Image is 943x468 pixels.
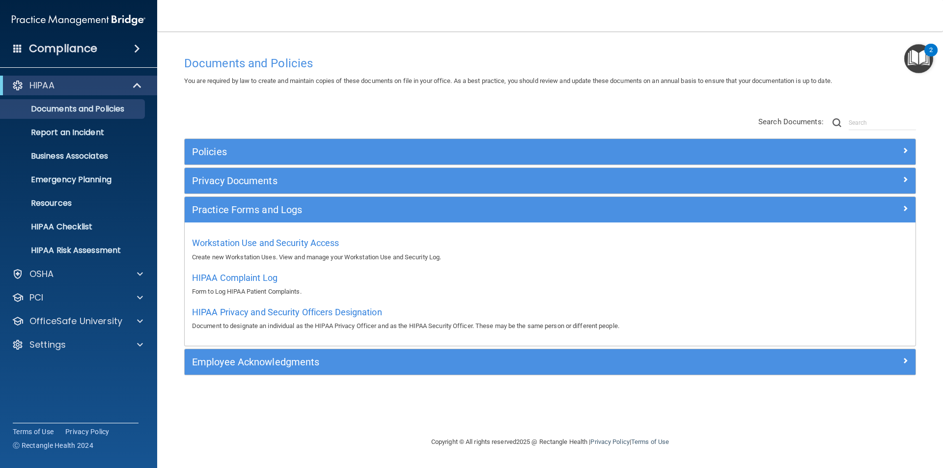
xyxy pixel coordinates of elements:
[192,146,725,157] h5: Policies
[6,104,140,114] p: Documents and Policies
[6,128,140,138] p: Report an Incident
[904,44,933,73] button: Open Resource Center, 2 new notifications
[192,273,277,283] span: HIPAA Complaint Log
[12,315,143,327] a: OfficeSafe University
[192,204,725,215] h5: Practice Forms and Logs
[29,315,122,327] p: OfficeSafe University
[631,438,669,445] a: Terms of Use
[6,222,140,232] p: HIPAA Checklist
[12,10,145,30] img: PMB logo
[12,339,143,351] a: Settings
[192,354,908,370] a: Employee Acknowledgments
[192,275,277,282] a: HIPAA Complaint Log
[65,427,110,437] a: Privacy Policy
[773,398,931,438] iframe: Drift Widget Chat Controller
[192,175,725,186] h5: Privacy Documents
[192,251,908,263] p: Create new Workstation Uses. View and manage your Workstation Use and Security Log.
[6,175,140,185] p: Emergency Planning
[12,80,142,91] a: HIPAA
[6,151,140,161] p: Business Associates
[29,292,43,303] p: PCI
[184,77,832,84] span: You are required by law to create and maintain copies of these documents on file in your office. ...
[192,173,908,189] a: Privacy Documents
[192,238,339,248] span: Workstation Use and Security Access
[29,80,55,91] p: HIPAA
[184,57,916,70] h4: Documents and Policies
[849,115,916,130] input: Search
[192,202,908,218] a: Practice Forms and Logs
[12,268,143,280] a: OSHA
[29,42,97,55] h4: Compliance
[371,426,729,458] div: Copyright © All rights reserved 2025 @ Rectangle Health | |
[6,246,140,255] p: HIPAA Risk Assessment
[832,118,841,127] img: ic-search.3b580494.png
[192,357,725,367] h5: Employee Acknowledgments
[13,427,54,437] a: Terms of Use
[929,50,933,63] div: 2
[192,309,382,317] a: HIPAA Privacy and Security Officers Designation
[192,240,339,248] a: Workstation Use and Security Access
[758,117,824,126] span: Search Documents:
[12,292,143,303] a: PCI
[29,339,66,351] p: Settings
[192,307,382,317] span: HIPAA Privacy and Security Officers Designation
[192,286,908,298] p: Form to Log HIPAA Patient Complaints.
[13,440,93,450] span: Ⓒ Rectangle Health 2024
[590,438,629,445] a: Privacy Policy
[192,144,908,160] a: Policies
[192,320,908,332] p: Document to designate an individual as the HIPAA Privacy Officer and as the HIPAA Security Office...
[6,198,140,208] p: Resources
[29,268,54,280] p: OSHA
